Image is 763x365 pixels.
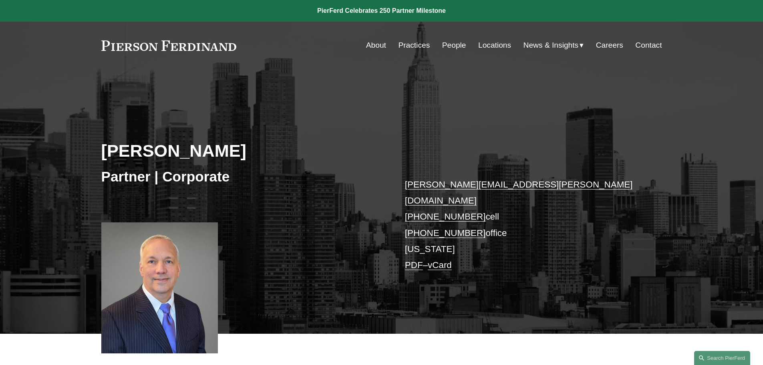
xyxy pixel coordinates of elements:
[405,212,486,222] a: [PHONE_NUMBER]
[405,177,638,274] p: cell office [US_STATE] –
[694,351,750,365] a: Search this site
[523,38,584,53] a: folder dropdown
[101,140,382,161] h2: [PERSON_NAME]
[366,38,386,53] a: About
[596,38,623,53] a: Careers
[405,260,423,270] a: PDF
[101,168,382,186] h3: Partner | Corporate
[398,38,430,53] a: Practices
[405,179,633,206] a: [PERSON_NAME][EMAIL_ADDRESS][PERSON_NAME][DOMAIN_NAME]
[405,228,486,238] a: [PHONE_NUMBER]
[478,38,511,53] a: Locations
[635,38,662,53] a: Contact
[442,38,466,53] a: People
[428,260,452,270] a: vCard
[523,38,579,52] span: News & Insights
